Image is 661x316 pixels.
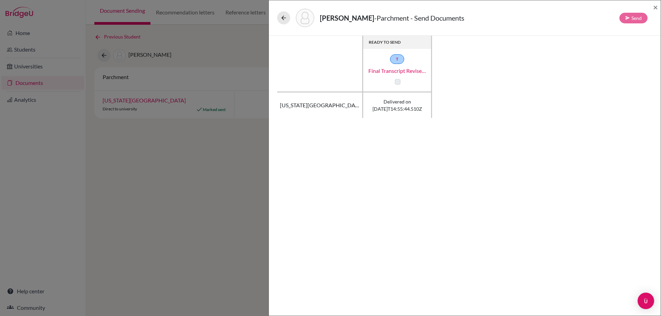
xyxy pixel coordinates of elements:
button: Close [653,3,658,11]
th: READY TO SEND [363,36,432,49]
span: [US_STATE][GEOGRAPHIC_DATA] [280,101,359,109]
div: Open Intercom Messenger [638,293,654,309]
a: T [390,54,404,64]
button: Send [619,13,648,23]
span: - Parchment - Send Documents [374,14,464,22]
span: Delivered on [DATE]T14:55:44.510Z [373,98,422,112]
span: × [653,2,658,12]
strong: [PERSON_NAME] [320,14,374,22]
a: Final transcript revised [DATE] [363,67,432,75]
